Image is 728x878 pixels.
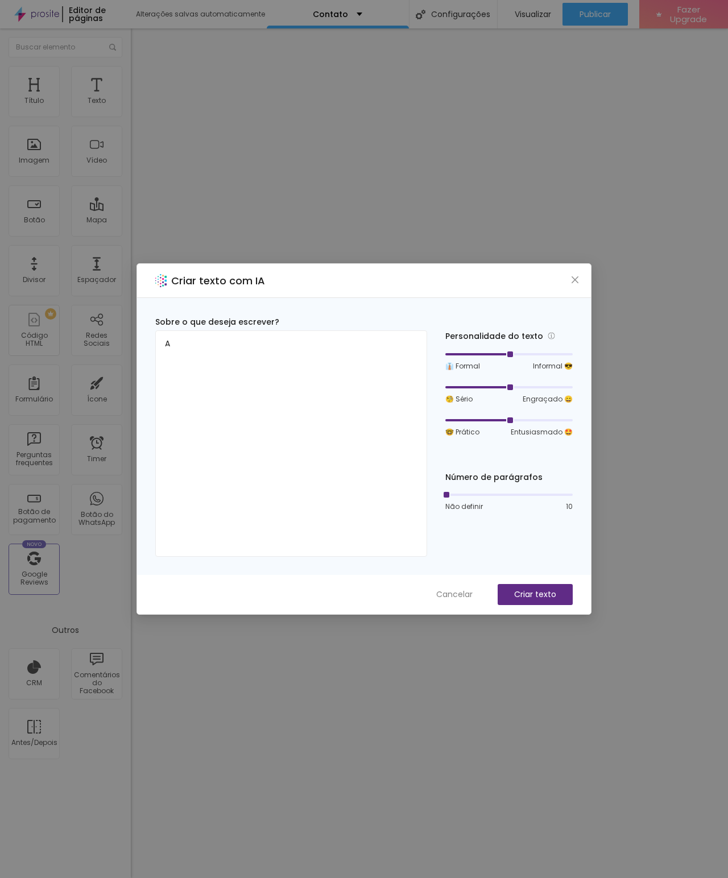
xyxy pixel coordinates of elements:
[155,330,427,557] textarea: A
[511,427,573,437] span: Entusiasmado 🤩
[533,361,573,371] span: Informal 😎
[445,361,480,371] span: 👔 Formal
[445,471,573,483] div: Número de parágrafos
[569,274,581,286] button: Close
[445,394,473,404] span: 🧐 Sério
[445,427,479,437] span: 🤓 Prático
[566,502,573,512] span: 10
[498,584,573,605] button: Criar texto
[523,394,573,404] span: Engraçado 😄
[155,316,427,328] div: Sobre o que deseja escrever?
[570,275,580,284] span: close
[171,273,265,288] h2: Criar texto com IA
[514,589,556,600] p: Criar texto
[436,589,473,600] span: Cancelar
[425,584,484,605] button: Cancelar
[445,330,573,343] div: Personalidade do texto
[445,502,483,512] span: Não definir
